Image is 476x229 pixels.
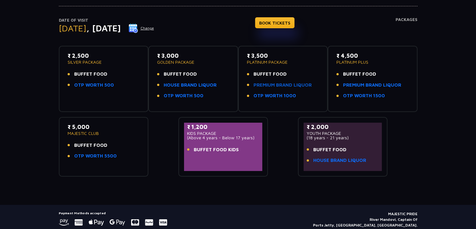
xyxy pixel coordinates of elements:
[187,123,259,131] p: ₹ 1,200
[336,51,409,60] p: ₹ 4,500
[68,123,140,131] p: ₹ 5,000
[164,71,197,78] span: BUFFET FOOD
[164,92,203,99] a: OTP WORTH 500
[128,23,154,33] button: Change
[187,136,259,140] p: (Above 4 years - Below 17 years)
[247,60,319,64] p: PLATINUM PACKAGE
[68,60,140,64] p: SILVER PACKAGE
[255,17,294,28] a: BOOK TICKETS
[157,51,229,60] p: ₹ 3,000
[247,51,319,60] p: ₹ 3,500
[68,51,140,60] p: ₹ 2,500
[187,131,259,136] p: KIDS PACKAGE
[68,131,140,136] p: MAJESTIC CLUB
[343,71,376,78] span: BUFFET FOOD
[313,211,417,228] p: MAJESTIC PRIDE River Mandovi, Captain Of Ports Jetty, [GEOGRAPHIC_DATA], [GEOGRAPHIC_DATA].
[59,211,167,215] h5: Payment Methods accepted
[336,60,409,64] p: PLATINUM PLUS
[194,146,239,153] span: BUFFET FOOD KIDS
[396,17,417,40] h4: Packages
[313,157,366,164] a: HOUSE BRAND LIQUOR
[253,92,296,99] a: OTP WORTH 1000
[157,60,229,64] p: GOLDEN PACKAGE
[86,23,121,33] span: , [DATE]
[74,82,114,89] a: OTP WORTH 500
[343,82,401,89] a: PREMIUM BRAND LIQUOR
[164,82,217,89] a: HOUSE BRAND LIQUOR
[343,92,385,99] a: OTP WORTH 1500
[307,136,379,140] p: (18 years - 21 years)
[307,131,379,136] p: YOUTH PACKAGE
[59,23,86,33] span: [DATE]
[74,152,117,160] a: OTP WORTH 5500
[313,146,346,153] span: BUFFET FOOD
[74,142,107,149] span: BUFFET FOOD
[59,17,154,24] p: Date of Visit
[253,82,312,89] a: PREMIUM BRAND LIQUOR
[307,123,379,131] p: ₹ 2,000
[74,71,107,78] span: BUFFET FOOD
[253,71,287,78] span: BUFFET FOOD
